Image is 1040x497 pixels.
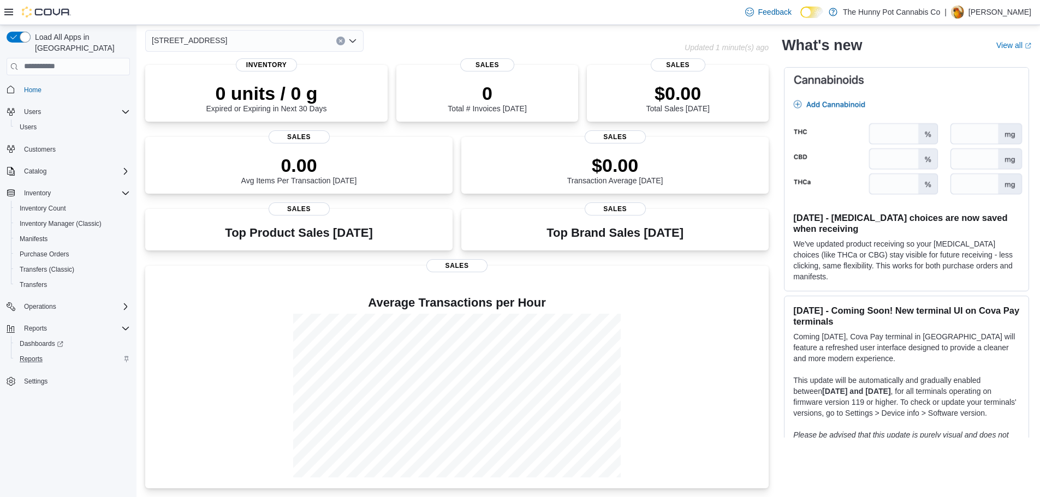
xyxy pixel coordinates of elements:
span: Sales [269,130,330,143]
button: Inventory Manager (Classic) [11,216,134,231]
button: Inventory Count [11,201,134,216]
span: Inventory [24,189,51,197]
p: $0.00 [646,82,709,104]
a: Inventory Count [15,202,70,215]
span: Dashboards [20,339,63,348]
span: Transfers [15,278,130,291]
span: Customers [20,142,130,156]
span: Transfers (Classic) [20,265,74,274]
p: We've updated product receiving so your [MEDICAL_DATA] choices (like THCa or CBG) stay visible fo... [793,238,1020,282]
em: Please be advised that this update is purely visual and does not impact payment functionality. [793,430,1009,450]
h3: Top Product Sales [DATE] [225,226,372,239]
span: Purchase Orders [20,250,69,259]
button: Operations [2,299,134,314]
img: Cova [22,7,71,17]
span: Reports [20,322,130,335]
span: Inventory [236,58,297,71]
p: 0 [448,82,526,104]
button: Clear input [336,37,345,45]
span: Inventory Count [15,202,130,215]
button: Reports [20,322,51,335]
div: Andy Ramgobin [951,5,964,19]
button: Transfers [11,277,134,292]
button: Catalog [2,164,134,179]
button: Purchase Orders [11,247,134,262]
p: This update will be automatically and gradually enabled between , for all terminals operating on ... [793,375,1020,418]
span: Sales [269,202,330,215]
nav: Complex example [7,77,130,418]
a: Feedback [741,1,796,23]
span: Settings [24,377,47,386]
span: Reports [24,324,47,333]
span: Operations [20,300,130,313]
span: Manifests [15,232,130,245]
a: Transfers [15,278,51,291]
a: View allExternal link [996,41,1031,50]
span: Sales [585,130,646,143]
span: Purchase Orders [15,248,130,261]
span: Manifests [20,235,47,243]
span: Transfers (Classic) [15,263,130,276]
button: Reports [2,321,134,336]
button: Operations [20,300,61,313]
a: Users [15,121,41,134]
button: Inventory [2,185,134,201]
strong: [DATE] and [DATE] [822,387,890,396]
button: Users [2,104,134,119]
button: Reports [11,351,134,367]
span: Customers [24,145,56,154]
span: Sales [460,58,515,71]
button: Manifests [11,231,134,247]
button: Transfers (Classic) [11,262,134,277]
h4: Average Transactions per Hour [154,296,760,309]
p: Updated 1 minute(s) ago [685,43,769,52]
span: Inventory Manager (Classic) [20,219,102,228]
span: Users [20,123,37,131]
span: Feedback [758,7,792,17]
span: Sales [651,58,705,71]
span: Load All Apps in [GEOGRAPHIC_DATA] [31,32,130,53]
div: Total # Invoices [DATE] [448,82,526,113]
div: Transaction Average [DATE] [567,154,663,185]
input: Dark Mode [800,7,823,18]
button: Users [11,119,134,135]
span: Dark Mode [800,18,801,19]
span: Reports [20,355,43,363]
p: $0.00 [567,154,663,176]
p: Coming [DATE], Cova Pay terminal in [GEOGRAPHIC_DATA] will feature a refreshed user interface des... [793,331,1020,364]
a: Dashboards [11,336,134,351]
p: 0 units / 0 g [206,82,327,104]
span: Users [24,107,41,116]
a: Reports [15,352,47,366]
button: Catalog [20,165,51,178]
button: Settings [2,373,134,389]
p: [PERSON_NAME] [968,5,1031,19]
p: 0.00 [241,154,357,176]
a: Manifests [15,232,52,245]
h3: [DATE] - [MEDICAL_DATA] choices are now saved when receiving [793,212,1020,234]
span: Catalog [24,167,46,176]
button: Customers [2,141,134,157]
a: Customers [20,143,60,156]
svg: External link [1025,43,1031,49]
span: Transfers [20,280,47,289]
div: Avg Items Per Transaction [DATE] [241,154,357,185]
p: | [944,5,947,19]
span: Reports [15,352,130,366]
a: Transfers (Classic) [15,263,79,276]
div: Expired or Expiring in Next 30 Days [206,82,327,113]
span: Home [20,83,130,97]
a: Purchase Orders [15,248,74,261]
button: Home [2,82,134,98]
span: Home [24,86,41,94]
button: Users [20,105,45,118]
span: Users [15,121,130,134]
span: Inventory Count [20,204,66,213]
a: Home [20,83,46,97]
h2: What's new [782,37,862,54]
button: Inventory [20,187,55,200]
a: Dashboards [15,337,68,350]
a: Inventory Manager (Classic) [15,217,106,230]
span: Dashboards [15,337,130,350]
p: The Hunny Pot Cannabis Co [843,5,940,19]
